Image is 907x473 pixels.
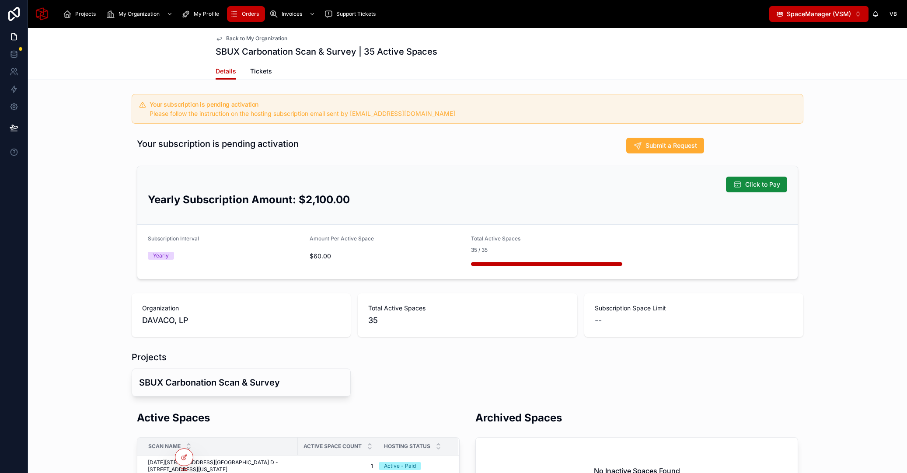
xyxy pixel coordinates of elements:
[267,6,320,22] a: Invoices
[132,369,351,396] a: SBUX Carbonation Scan & Survey
[595,304,793,313] span: Subscription Space Limit
[119,10,160,17] span: My Organization
[153,252,169,260] div: Yearly
[595,314,602,327] span: --
[321,6,382,22] a: Support Tickets
[150,101,796,108] h5: Your subscription is pending activation
[303,443,362,450] span: Active Space Count
[368,314,566,327] span: 35
[471,235,520,242] span: Total Active Spaces
[142,304,340,313] span: Organization
[384,443,430,450] span: Hosting Status
[56,4,769,24] div: scrollable content
[148,443,181,450] span: Scan Name
[227,6,265,22] a: Orders
[139,376,343,389] h3: SBUX Carbonation Scan & Survey
[142,314,188,327] span: DAVACO, LP
[148,459,293,473] a: [DATE][STREET_ADDRESS][GEOGRAPHIC_DATA] D - [STREET_ADDRESS][US_STATE]
[148,235,199,242] span: Subscription Interval
[137,410,210,425] h2: Active Spaces
[137,138,299,150] h1: Your subscription is pending activation
[132,351,167,363] h1: Projects
[336,10,376,17] span: Support Tickets
[226,35,287,42] span: Back to My Organization
[745,180,780,189] span: Click to Pay
[769,6,869,22] button: Select Button
[310,252,464,261] span: $60.00
[179,6,225,22] a: My Profile
[216,63,236,80] a: Details
[148,192,787,207] h2: Yearly Subscription Amount: $2,100.00
[150,110,455,117] span: Please follow the instruction on the hosting subscription email sent by [EMAIL_ADDRESS][DOMAIN_NAME]
[310,235,374,242] span: Amount Per Active Space
[250,63,272,81] a: Tickets
[216,35,287,42] a: Back to My Organization
[35,7,49,21] img: App logo
[216,67,236,76] span: Details
[890,10,897,17] span: VB
[475,410,562,425] h2: Archived Spaces
[379,462,448,470] a: Active - Paid
[75,10,96,17] span: Projects
[60,6,102,22] a: Projects
[645,141,697,150] span: Submit a Request
[216,45,437,58] h1: SBUX Carbonation Scan & Survey | 35 Active Spaces
[368,304,566,313] span: Total Active Spaces
[303,463,373,470] a: 1
[242,10,259,17] span: Orders
[150,109,796,118] div: Please follow the instruction on the hosting subscription email sent by billing@virtualspace.xyz
[471,247,488,254] span: 35 / 35
[726,177,787,192] button: Click to Pay
[194,10,219,17] span: My Profile
[626,138,704,153] button: Submit a Request
[282,10,302,17] span: Invoices
[104,6,177,22] a: My Organization
[384,462,416,470] div: Active - Paid
[250,67,272,76] span: Tickets
[787,10,851,18] span: SpaceManager (VSM)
